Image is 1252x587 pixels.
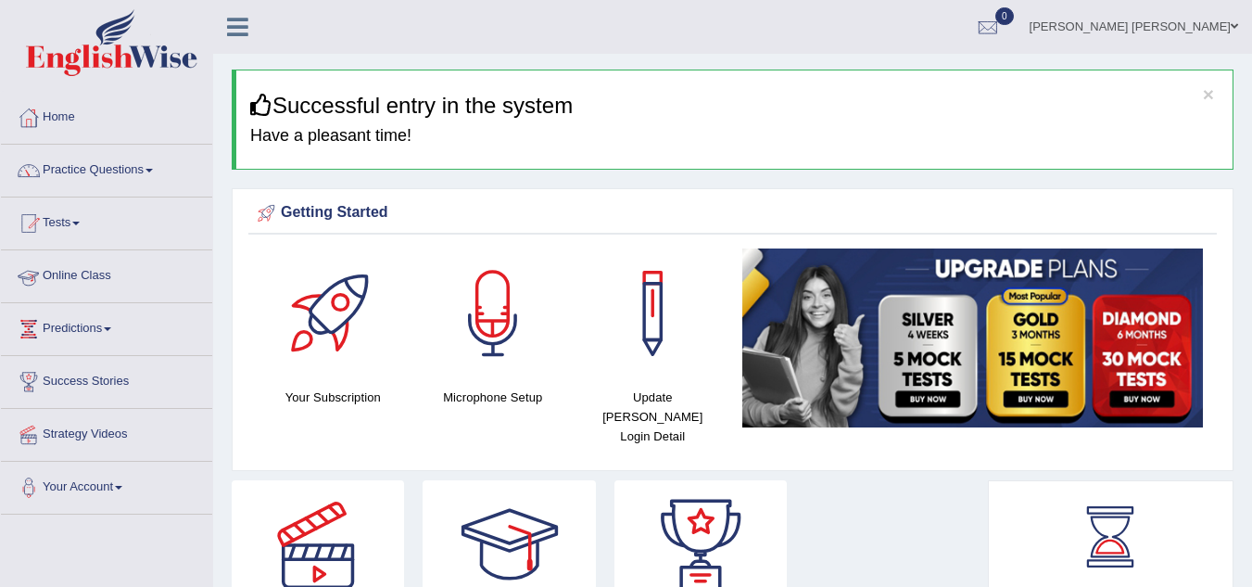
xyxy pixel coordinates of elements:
span: 0 [995,7,1014,25]
a: Your Account [1,462,212,508]
a: Predictions [1,303,212,350]
h4: Microphone Setup [423,388,564,407]
a: Strategy Videos [1,409,212,455]
h4: Your Subscription [262,388,404,407]
button: × [1203,84,1214,104]
a: Success Stories [1,356,212,402]
h4: Have a pleasant time! [250,127,1219,146]
a: Home [1,92,212,138]
h4: Update [PERSON_NAME] Login Detail [582,388,724,446]
a: Practice Questions [1,145,212,191]
img: small5.jpg [742,249,1204,427]
h3: Successful entry in the system [250,94,1219,118]
div: Getting Started [253,199,1212,227]
a: Tests [1,198,212,244]
a: Online Class [1,250,212,297]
